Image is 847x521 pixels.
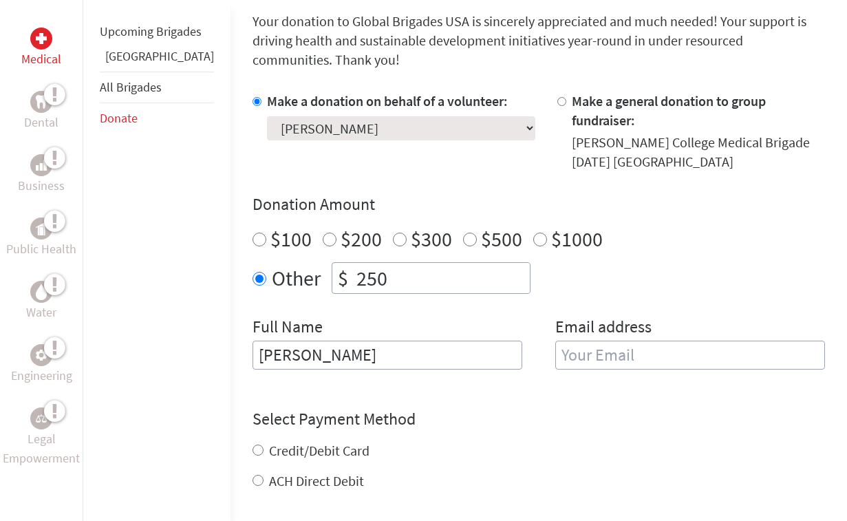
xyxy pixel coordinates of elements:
p: Your donation to Global Brigades USA is sincerely appreciated and much needed! Your support is dr... [253,12,825,70]
h4: Select Payment Method [253,408,825,430]
a: WaterWater [26,281,56,322]
img: Medical [36,33,47,44]
a: EngineeringEngineering [11,344,72,385]
input: Enter Amount [354,263,530,293]
a: Public HealthPublic Health [6,217,76,259]
p: Medical [21,50,61,69]
div: Medical [30,28,52,50]
li: All Brigades [100,72,214,103]
p: Public Health [6,240,76,259]
li: Donate [100,103,214,134]
img: Water [36,284,47,299]
label: ACH Direct Debit [269,472,364,489]
p: Water [26,303,56,322]
a: BusinessBusiness [18,154,65,195]
label: Email address [555,316,652,341]
div: Water [30,281,52,303]
img: Public Health [36,222,47,235]
div: $ [332,263,354,293]
label: Full Name [253,316,323,341]
label: Credit/Debit Card [269,442,369,459]
li: Panama [100,47,214,72]
a: DentalDental [24,91,58,132]
label: $300 [411,226,452,252]
label: $100 [270,226,312,252]
div: Engineering [30,344,52,366]
h4: Donation Amount [253,193,825,215]
label: $500 [481,226,522,252]
div: Dental [30,91,52,113]
img: Engineering [36,350,47,361]
a: Upcoming Brigades [100,23,202,39]
p: Engineering [11,366,72,385]
a: MedicalMedical [21,28,61,69]
label: Other [272,262,321,294]
div: Business [30,154,52,176]
a: Donate [100,110,138,126]
a: All Brigades [100,79,162,95]
label: $1000 [551,226,603,252]
a: [GEOGRAPHIC_DATA] [105,48,214,64]
label: Make a general donation to group fundraiser: [572,92,766,129]
div: Public Health [30,217,52,240]
input: Your Email [555,341,825,370]
p: Legal Empowerment [3,429,80,468]
label: $200 [341,226,382,252]
img: Legal Empowerment [36,414,47,423]
input: Enter Full Name [253,341,522,370]
div: [PERSON_NAME] College Medical Brigade [DATE] [GEOGRAPHIC_DATA] [572,133,825,171]
p: Dental [24,113,58,132]
label: Make a donation on behalf of a volunteer: [267,92,508,109]
li: Upcoming Brigades [100,17,214,47]
p: Business [18,176,65,195]
img: Dental [36,95,47,108]
div: Legal Empowerment [30,407,52,429]
a: Legal EmpowermentLegal Empowerment [3,407,80,468]
img: Business [36,160,47,171]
